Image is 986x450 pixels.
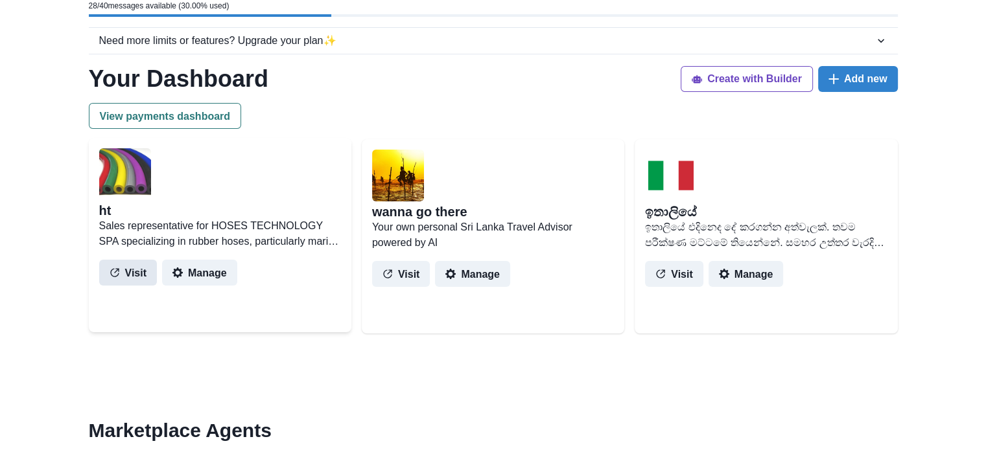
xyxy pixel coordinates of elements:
button: Visit [645,261,703,287]
img: user%2F1058%2Fddc45f29-2718-4e80-8ab6-deab7a80cfc6 [372,150,424,201]
button: View payments dashboard [89,103,242,129]
img: user%2F1058%2Fdd40511b-d1d6-484b-bb3e-75ccd898728c [99,148,151,200]
h2: wanna go there [372,204,467,219]
div: Need more limits or features? Upgrade your plan ✨ [99,33,874,49]
button: Need more limits or features? Upgrade your plan✨ [89,28,898,54]
h2: ඉතාලියේ [645,204,696,219]
img: user%2F1058%2Fbbdbf1da-590b-43b0-9d9c-2ab24a6bdb64 [645,150,697,201]
button: Manage [709,261,784,287]
p: Sales representative for HOSES TECHNOLOGY SPA specializing in rubber hoses, particularly marine h... [99,218,341,249]
p: ඉතාලියේ එදිනෙද දේ කරගන්න අත්වැලක්. තවම පරීක්ෂණ මට්ටමේ තියෙන්නේ. සමහර උත්තර වැරදි වෙන්න පුළුවන්. ඉ... [645,219,887,251]
button: Manage [435,261,510,287]
button: Add new [818,66,898,92]
h2: ht [99,203,112,218]
button: Visit [372,261,430,287]
button: Create with Builder [681,66,813,92]
button: Visit [99,260,158,286]
h1: Your Dashboard [89,65,268,93]
p: Your own personal Sri Lanka Travel Advisor powered by AI [372,219,614,251]
h2: Marketplace Agents [89,419,898,442]
button: Manage [162,260,237,286]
